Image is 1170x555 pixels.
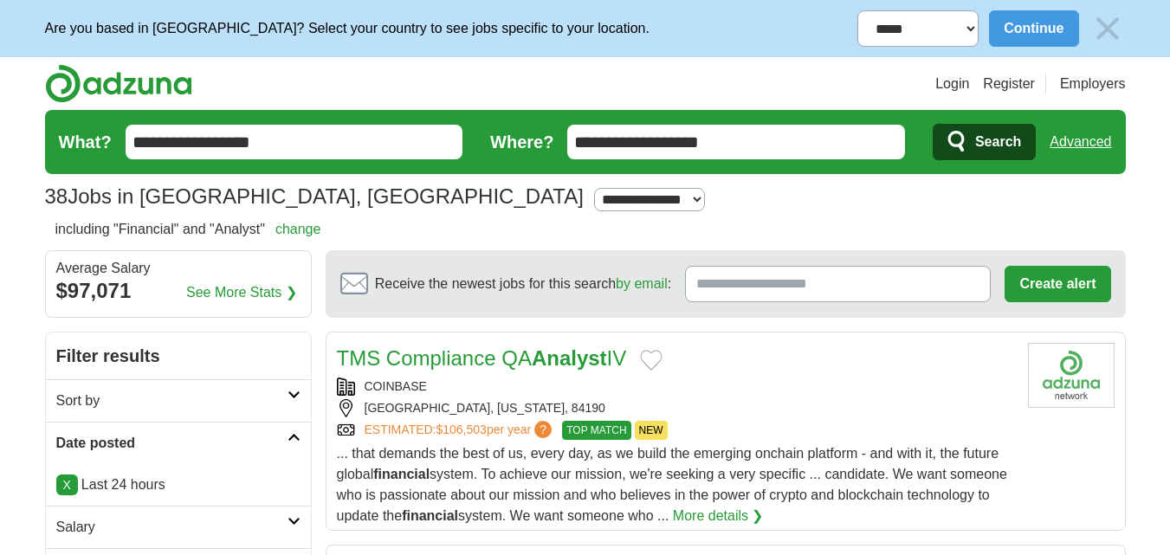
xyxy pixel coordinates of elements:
label: What? [59,129,112,155]
a: Date posted [46,422,311,464]
a: by email [616,276,668,291]
a: More details ❯ [673,506,764,526]
span: ... that demands the best of us, every day, as we build the emerging onchain platform - and with ... [337,446,1007,523]
a: change [275,222,321,236]
h2: Date posted [56,433,288,454]
a: Register [983,74,1035,94]
a: Employers [1060,74,1126,94]
div: $97,071 [56,275,301,307]
a: X [56,474,78,495]
a: ESTIMATED:$106,503per year? [365,421,556,440]
h2: including "Financial" and "Analyst" [55,219,321,240]
label: Where? [490,129,553,155]
span: NEW [635,421,668,440]
a: Login [935,74,969,94]
strong: financial [373,467,430,481]
h2: Salary [56,517,288,538]
a: Sort by [46,379,311,422]
a: TMS Compliance QAAnalystIV [337,346,627,370]
div: COINBASE [337,378,1014,396]
img: icon_close_no_bg.svg [1089,10,1126,47]
span: $106,503 [436,423,486,436]
p: Are you based in [GEOGRAPHIC_DATA]? Select your country to see jobs specific to your location. [45,18,650,39]
span: TOP MATCH [562,421,630,440]
img: Company logo [1028,343,1115,408]
button: Create alert [1005,266,1110,302]
h2: Filter results [46,332,311,379]
p: Last 24 hours [56,474,301,495]
span: Receive the newest jobs for this search : [375,274,671,294]
div: [GEOGRAPHIC_DATA], [US_STATE], 84190 [337,399,1014,417]
a: Salary [46,506,311,548]
span: 38 [45,181,68,212]
a: See More Stats ❯ [186,282,297,303]
strong: Analyst [532,346,607,370]
span: ? [534,421,552,438]
div: Average Salary [56,261,301,275]
button: Search [933,124,1036,160]
button: Add to favorite jobs [640,350,663,371]
strong: financial [402,508,458,523]
img: Adzuna logo [45,64,192,103]
h2: Sort by [56,390,288,411]
h1: Jobs in [GEOGRAPHIC_DATA], [GEOGRAPHIC_DATA] [45,184,584,208]
button: Continue [989,10,1078,47]
a: Advanced [1050,125,1111,159]
span: Search [975,125,1021,159]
